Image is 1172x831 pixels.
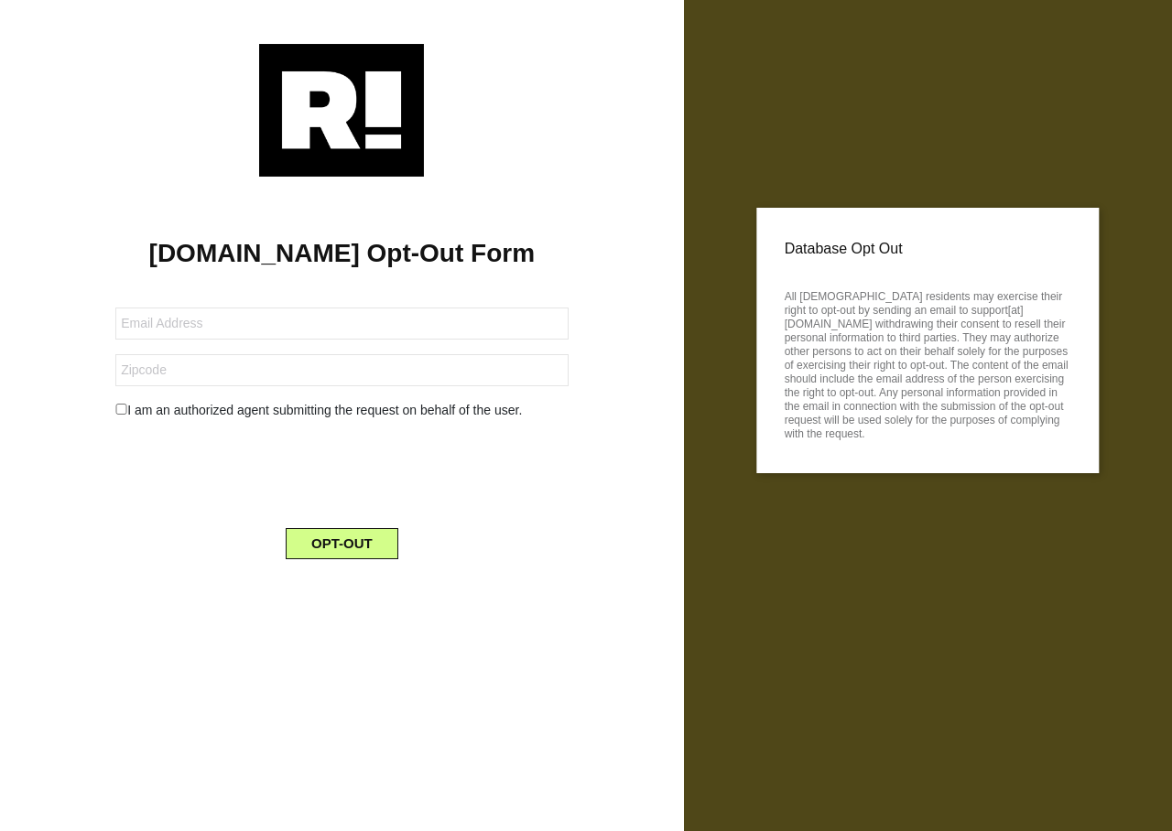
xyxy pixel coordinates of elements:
[115,308,568,340] input: Email Address
[286,528,398,559] button: OPT-OUT
[115,354,568,386] input: Zipcode
[27,238,657,269] h1: [DOMAIN_NAME] Opt-Out Form
[785,235,1071,263] p: Database Opt Out
[202,435,481,506] iframe: reCAPTCHA
[259,44,424,177] img: Retention.com
[785,285,1071,441] p: All [DEMOGRAPHIC_DATA] residents may exercise their right to opt-out by sending an email to suppo...
[102,401,581,420] div: I am an authorized agent submitting the request on behalf of the user.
